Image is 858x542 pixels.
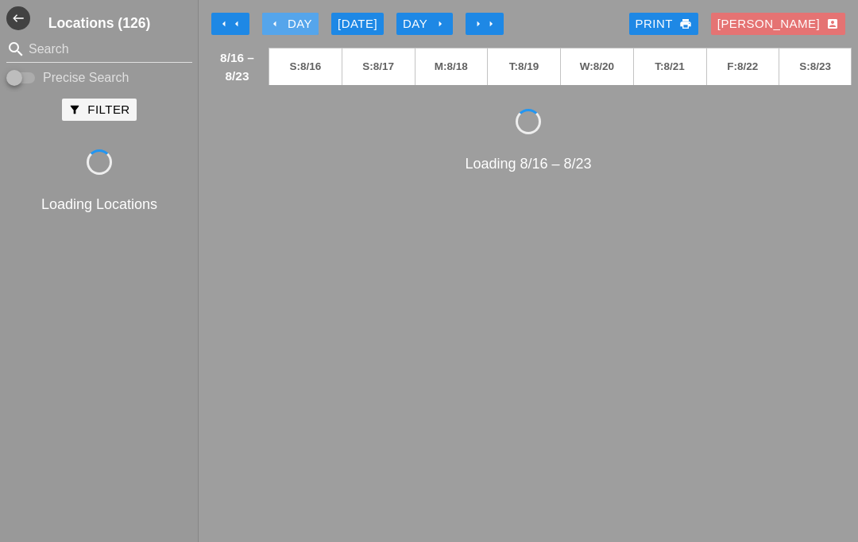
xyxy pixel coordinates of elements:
span: 8/16 – 8/23 [214,48,261,85]
div: Day [403,15,446,33]
a: S:8/17 [342,48,415,85]
button: Filter [62,99,136,121]
button: Shrink Sidebar [6,6,30,30]
i: arrow_left [218,17,230,30]
i: arrow_right [434,17,446,30]
a: M:8/18 [415,48,488,85]
div: [DATE] [338,15,377,33]
a: T:8/19 [488,48,560,85]
i: print [679,17,692,30]
i: search [6,40,25,59]
div: Enable Precise search to match search terms exactly. [6,68,192,87]
div: Loading 8/16 – 8/23 [205,153,852,175]
div: Filter [68,101,129,119]
i: account_box [826,17,839,30]
a: S:8/16 [269,48,342,85]
label: Precise Search [43,70,129,86]
a: Print [629,13,698,35]
input: Search [29,37,170,62]
i: arrow_right [485,17,497,30]
a: F:8/22 [707,48,779,85]
div: Day [269,15,312,33]
button: Move Ahead 1 Week [466,13,504,35]
div: Print [636,15,692,33]
a: T:8/21 [634,48,706,85]
i: arrow_left [269,17,281,30]
button: Move Back 1 Week [211,13,249,35]
button: [PERSON_NAME] [711,13,845,35]
div: Loading Locations [3,194,195,215]
a: W:8/20 [561,48,633,85]
i: arrow_left [230,17,243,30]
i: arrow_right [472,17,485,30]
a: S:8/23 [779,48,851,85]
i: west [6,6,30,30]
button: [DATE] [331,13,384,35]
button: Day [396,13,453,35]
div: [PERSON_NAME] [717,15,839,33]
button: Day [262,13,319,35]
i: filter_alt [68,103,81,116]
